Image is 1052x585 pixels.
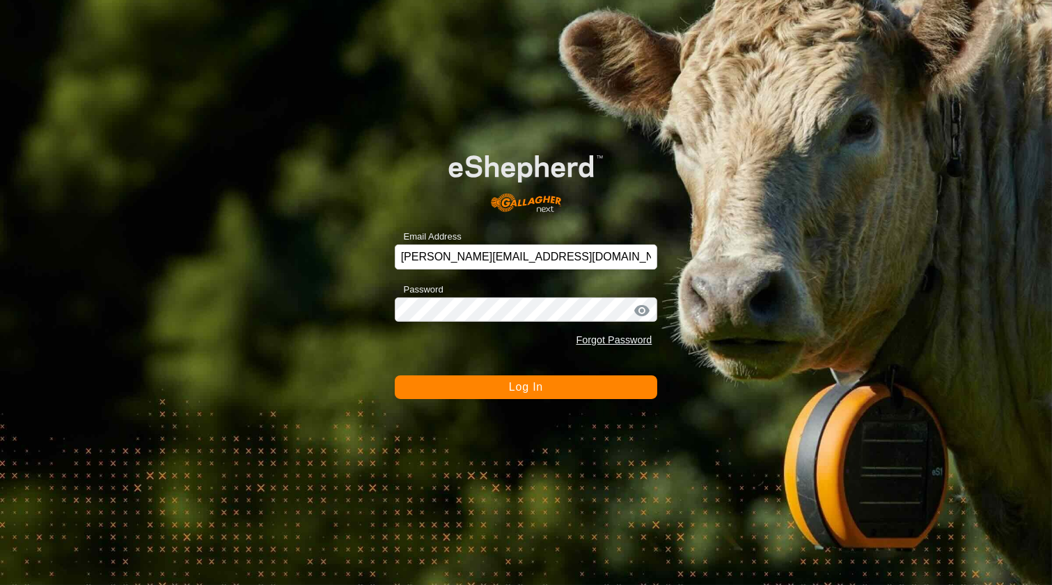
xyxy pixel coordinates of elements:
label: Email Address [395,230,462,244]
a: Forgot Password [576,334,652,345]
img: E-shepherd Logo [421,133,631,223]
span: Log In [509,381,543,393]
input: Email Address [395,244,658,270]
button: Log In [395,375,658,399]
label: Password [395,283,443,297]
